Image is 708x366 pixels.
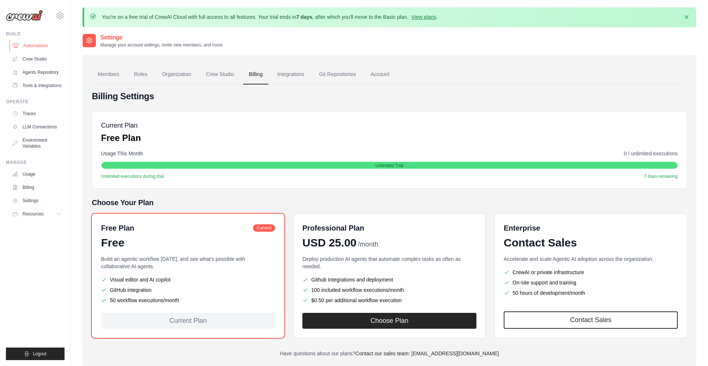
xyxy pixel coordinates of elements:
span: Unlimited Trial [375,163,403,169]
a: Settings [9,195,65,207]
p: Free Plan [101,132,141,144]
a: Environment Variables [9,134,65,152]
h5: Choose Your Plan [92,197,687,208]
span: USD 25.00 [302,236,357,249]
a: Account [365,65,395,84]
span: 0 / unlimited executions [624,150,678,157]
span: 7 days remaining [644,173,678,179]
h6: Professional Plan [302,223,364,233]
div: Free [101,236,275,249]
h5: Current Plan [101,120,141,131]
li: $0.50 per additional workflow execution [302,297,476,304]
span: Resources [22,211,44,217]
a: Git Repositories [313,65,362,84]
a: Organization [156,65,197,84]
a: Automations [10,40,65,52]
a: Crew Studio [200,65,240,84]
div: Build [6,31,65,37]
a: Crew Studio [9,53,65,65]
img: Logo [6,10,43,21]
span: Usage This Month [101,150,143,157]
strong: 7 days [296,14,312,20]
p: You're on a free trial of CrewAI Cloud with full access to all features. Your trial ends in , aft... [102,13,438,21]
a: Billing [243,65,268,84]
a: Integrations [271,65,310,84]
a: Traces [9,108,65,120]
h4: Billing Settings [92,90,687,102]
button: Resources [9,208,65,220]
span: Unlimited executions during trial [101,173,164,179]
div: Current Plan [101,313,275,329]
li: 100 included workflow executions/month [302,286,476,294]
li: 50 workflow executions/month [101,297,275,304]
li: On-site support and training [504,279,678,286]
a: Tools & Integrations [9,80,65,91]
li: 50 hours of development/month [504,289,678,297]
div: Contact Sales [504,236,678,249]
a: Usage [9,168,65,180]
li: Visual editor and AI copilot [101,276,275,283]
span: Current [253,224,275,232]
li: GitHub integration [101,286,275,294]
p: Have questions about our plans? [92,350,687,357]
a: Contact our sales team: [EMAIL_ADDRESS][DOMAIN_NAME] [355,351,499,356]
div: Operate [6,99,65,105]
a: Agents Repository [9,66,65,78]
a: LLM Connections [9,121,65,133]
h6: Enterprise [504,223,678,233]
li: Github Integrations and deployment [302,276,476,283]
p: Manage your account settings, invite new members, and more. [100,42,223,48]
span: /month [358,239,378,249]
a: Members [92,65,125,84]
a: Billing [9,182,65,193]
h6: Free Plan [101,223,134,233]
div: Manage [6,159,65,165]
h2: Settings [100,33,223,42]
li: CrewAI or private infrastructure [504,269,678,276]
a: Roles [128,65,153,84]
span: Logout [33,351,46,357]
p: Deploy production AI agents that automate complex tasks as often as needed. [302,255,476,270]
p: Build an agentic workflow [DATE], and see what's possible with collaborative AI agents. [101,255,275,270]
a: Contact Sales [504,311,678,329]
p: Accelerate and scale Agentic AI adoption across the organization. [504,255,678,263]
button: Choose Plan [302,313,476,329]
button: Logout [6,348,65,360]
a: View plans [411,14,436,20]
